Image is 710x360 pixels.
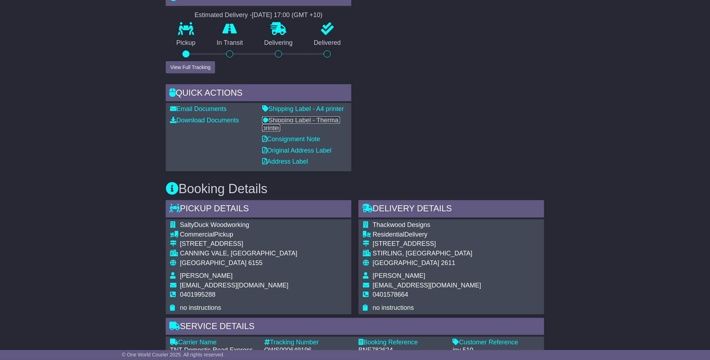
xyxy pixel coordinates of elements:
span: [EMAIL_ADDRESS][DOMAIN_NAME] [373,282,481,289]
span: SaltyDuck Woodworking [180,222,249,229]
div: BNE782624 [359,347,446,355]
span: [PERSON_NAME] [180,272,233,280]
p: Pickup [166,39,206,47]
div: Customer Reference [453,339,540,347]
h3: Booking Details [166,182,544,196]
a: Shipping Label - Thermal printer [262,117,340,132]
div: CANNING VALE, [GEOGRAPHIC_DATA] [180,250,297,258]
div: Quick Actions [166,84,351,104]
a: Email Documents [170,105,227,112]
div: [DATE] 17:00 (GMT +10) [252,11,323,19]
span: Residential [373,231,404,238]
span: Commercial [180,231,214,238]
a: Original Address Label [262,147,332,154]
a: Consignment Note [262,136,320,143]
span: [PERSON_NAME] [373,272,425,280]
div: Pickup Details [166,200,351,219]
p: In Transit [206,39,254,47]
div: OWS000649196 [264,347,351,355]
span: 2611 [441,260,455,267]
div: TNT Domestic Road Express [170,347,257,355]
span: [GEOGRAPHIC_DATA] [180,260,247,267]
div: inv 510 [453,347,540,355]
div: Service Details [166,318,544,337]
div: [STREET_ADDRESS] [180,240,297,248]
span: Thackwood Designs [373,222,430,229]
a: Download Documents [170,117,239,124]
div: Estimated Delivery - [166,11,351,19]
span: no instructions [180,305,221,312]
div: Delivery [373,231,481,239]
span: 0401578664 [373,291,408,298]
div: Pickup [180,231,297,239]
div: STIRLING, [GEOGRAPHIC_DATA] [373,250,481,258]
span: [EMAIL_ADDRESS][DOMAIN_NAME] [180,282,288,289]
span: © One World Courier 2025. All rights reserved. [122,352,225,358]
p: Delivering [254,39,303,47]
span: 6155 [248,260,263,267]
div: Delivery Details [359,200,544,219]
div: Carrier Name [170,339,257,347]
a: Address Label [262,158,308,165]
button: View Full Tracking [166,61,215,74]
span: no instructions [373,305,414,312]
span: [GEOGRAPHIC_DATA] [373,260,439,267]
p: Delivered [303,39,352,47]
span: 0401995288 [180,291,216,298]
div: [STREET_ADDRESS] [373,240,481,248]
div: Tracking Number [264,339,351,347]
div: Booking Reference [359,339,446,347]
a: Shipping Label - A4 printer [262,105,344,112]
